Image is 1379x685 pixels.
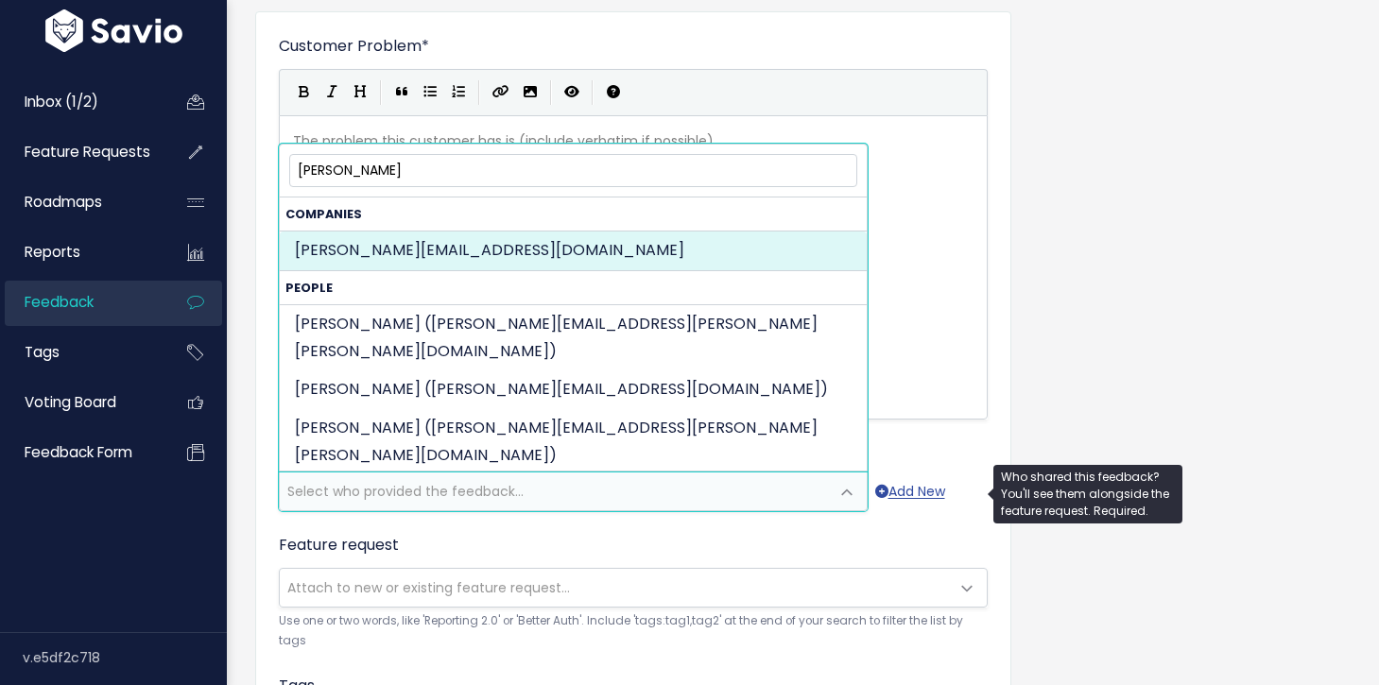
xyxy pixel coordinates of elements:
[993,465,1182,523] div: Who shared this feedback? You'll see them alongside the feature request. Required.
[25,292,94,312] span: Feedback
[875,480,945,504] a: Add New
[295,378,828,400] span: [PERSON_NAME] ([PERSON_NAME][EMAIL_ADDRESS][DOMAIN_NAME])
[285,206,362,222] span: Companies
[380,80,382,104] i: |
[5,80,157,124] a: Inbox (1/2)
[25,92,98,111] span: Inbox (1/2)
[285,280,333,296] span: People
[295,313,818,362] span: [PERSON_NAME] ([PERSON_NAME][EMAIL_ADDRESS][PERSON_NAME][PERSON_NAME][DOMAIN_NAME])
[295,417,818,466] span: [PERSON_NAME] ([PERSON_NAME][EMAIL_ADDRESS][PERSON_NAME][PERSON_NAME][DOMAIN_NAME])
[318,78,346,107] button: Italic
[25,142,150,162] span: Feature Requests
[516,78,544,107] button: Import an image
[25,342,60,362] span: Tags
[558,78,586,107] button: Toggle Preview
[279,611,988,652] small: Use one or two words, like 'Reporting 2.0' or 'Better Auth'. Include 'tags:tag1,tag2' at the end ...
[346,78,374,107] button: Heading
[5,231,157,274] a: Reports
[287,482,524,501] span: Select who provided the feedback...
[5,431,157,474] a: Feedback form
[5,130,157,174] a: Feature Requests
[5,281,157,324] a: Feedback
[550,80,552,104] i: |
[289,78,318,107] button: Bold
[23,633,227,682] div: v.e5df2c718
[388,78,416,107] button: Quote
[25,242,80,262] span: Reports
[25,192,102,212] span: Roadmaps
[287,578,570,597] span: Attach to new or existing feature request...
[295,239,684,261] span: [PERSON_NAME][EMAIL_ADDRESS][DOMAIN_NAME]
[592,80,594,104] i: |
[279,35,429,58] label: Customer Problem
[486,78,516,107] button: Create Link
[5,381,157,424] a: Voting Board
[416,78,444,107] button: Generic List
[5,331,157,374] a: Tags
[478,80,480,104] i: |
[444,78,473,107] button: Numbered List
[5,180,157,224] a: Roadmaps
[280,197,867,271] li: Companies
[599,78,628,107] button: Markdown Guide
[25,442,132,462] span: Feedback form
[25,392,116,412] span: Voting Board
[41,9,187,52] img: logo-white.9d6f32f41409.svg
[279,534,399,557] label: Feature request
